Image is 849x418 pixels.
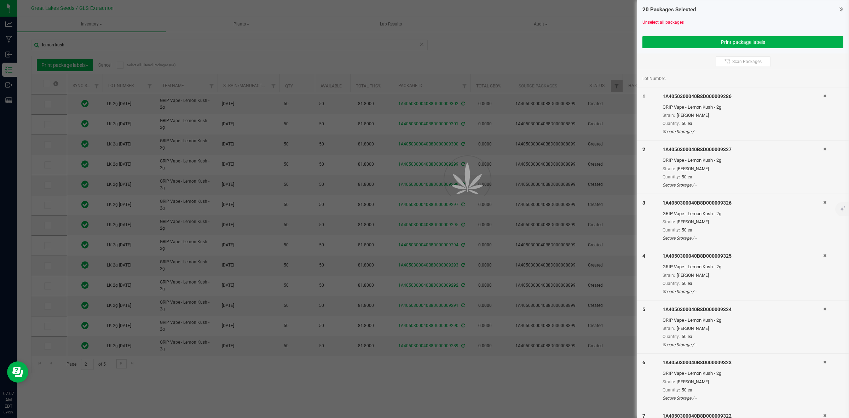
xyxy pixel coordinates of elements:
span: Strain: [663,379,675,384]
span: 6 [642,360,645,365]
div: Secure Storage / - [663,235,823,241]
div: Secure Storage / - [663,342,823,348]
div: Secure Storage / - [663,182,823,188]
span: Strain: [663,219,675,224]
span: 50 ea [682,334,692,339]
span: 50 ea [682,121,692,126]
span: 50 ea [682,388,692,393]
div: GRIP Vape - Lemon Kush - 2g [663,263,823,270]
span: 5 [642,307,645,312]
span: Strain: [663,166,675,171]
span: [PERSON_NAME] [677,379,709,384]
span: [PERSON_NAME] [677,166,709,171]
button: Print package labels [642,36,843,48]
span: Quantity: [663,334,680,339]
span: 2 [642,147,645,152]
div: 1A4050300040B8D000009323 [663,359,823,366]
div: Secure Storage / - [663,128,823,135]
span: 1 [642,93,645,99]
span: Strain: [663,273,675,278]
span: [PERSON_NAME] [677,326,709,331]
div: 1A4050300040B8D000009324 [663,306,823,313]
div: 1A4050300040B8D000009327 [663,146,823,153]
span: Quantity: [663,281,680,286]
span: Lot Number: [642,75,666,82]
span: [PERSON_NAME] [677,219,709,224]
a: Unselect all packages [642,20,684,25]
span: 4 [642,253,645,259]
span: Quantity: [663,388,680,393]
span: Strain: [663,326,675,331]
div: 1A4050300040B8D000009286 [663,93,823,100]
span: 3 [642,200,645,206]
div: GRIP Vape - Lemon Kush - 2g [663,210,823,217]
div: GRIP Vape - Lemon Kush - 2g [663,157,823,164]
div: Secure Storage / - [663,395,823,401]
div: GRIP Vape - Lemon Kush - 2g [663,370,823,377]
div: 1A4050300040B8D000009325 [663,252,823,260]
span: 50 ea [682,228,692,233]
span: Quantity: [663,228,680,233]
span: Quantity: [663,121,680,126]
span: [PERSON_NAME] [677,113,709,118]
iframe: Resource center [7,361,28,383]
div: 1A4050300040B8D000009326 [663,199,823,207]
span: Strain: [663,113,675,118]
button: Scan Packages [716,56,770,67]
div: GRIP Vape - Lemon Kush - 2g [663,104,823,111]
span: 50 ea [682,281,692,286]
div: Secure Storage / - [663,288,823,295]
span: 50 ea [682,174,692,179]
div: GRIP Vape - Lemon Kush - 2g [663,317,823,324]
span: Quantity: [663,174,680,179]
span: Scan Packages [732,59,762,64]
span: [PERSON_NAME] [677,273,709,278]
